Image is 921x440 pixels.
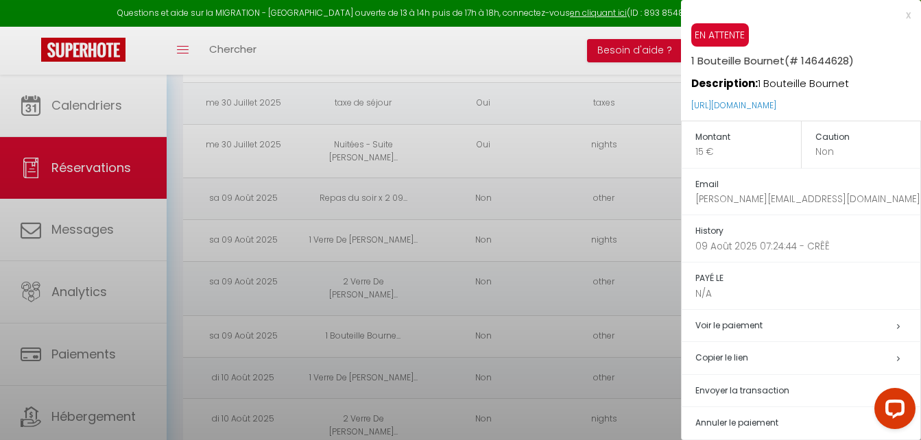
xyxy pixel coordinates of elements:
[863,382,921,440] iframe: LiveChat chat widget
[691,76,758,90] strong: Description:
[695,130,801,145] h5: Montant
[691,99,776,111] a: [URL][DOMAIN_NAME]
[785,53,854,68] span: (# 14644628)
[691,47,921,67] h5: 1 Bouteille Bournet
[815,145,921,159] p: Non
[695,286,920,301] p: N/A
[695,271,920,286] h5: PAYÉ LE
[695,384,789,396] span: Envoyer la transaction
[691,23,749,47] span: EN ATTENTE
[681,7,911,23] div: x
[691,67,921,92] p: 1 Bouteille Bournet
[695,319,763,331] a: Voir le paiement
[695,417,778,428] span: Annuler le paiement
[695,177,920,193] h5: Email
[695,239,920,254] p: 09 Août 2025 07:24:44 - CRÊÊ
[695,223,920,239] h5: History
[815,130,921,145] h5: Caution
[695,145,801,159] p: 15 €
[695,350,920,366] h5: Copier le lien
[695,192,920,206] p: [PERSON_NAME][EMAIL_ADDRESS][DOMAIN_NAME]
